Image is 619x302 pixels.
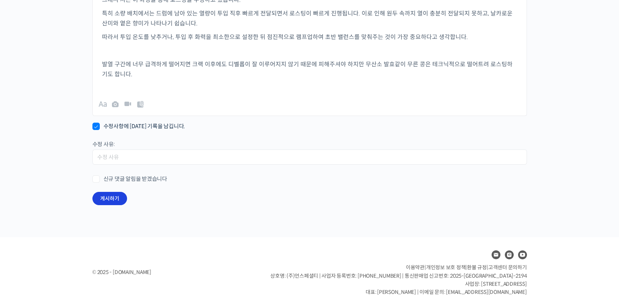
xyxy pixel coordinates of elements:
p: 발열 구간에 너무 급격하게 떨어지면 크랙 이후에도 디벨롭이 잘 이루어지지 않기 때문에 피해주셔야 하지만 무산소 발효같이 무른 콩은 테크닉적으로 떨어트려 로스팅하기도 합니다. [102,59,517,79]
span: 홈 [23,245,28,250]
p: 특히 소량 배치에서는 드럼에 남아 있는 열량이 투입 직후 빠르게 전달되면서 로스팅이 빠르게 진행됩니다. 이로 인해 원두 속까지 열이 충분히 전달되지 못하고, 날카로운 산미와 ... [102,8,517,28]
a: 이용약관 [406,264,425,271]
label: 수정사항에 [DATE] 기록을 남깁니다. [92,123,185,130]
input: 수정 사유 [92,150,527,165]
a: 개인정보 보호 정책 [426,264,466,271]
span: 고객센터 문의하기 [488,264,527,271]
div: © 2025 - [DOMAIN_NAME] [92,267,252,277]
p: 따라서 투입 온도를 낮추거나, 투입 후 화력을 최소한으로 설정한 뒤 점진적으로 램프업하여 초반 밸런스를 맞춰주는 것이 가장 중요하다고 생각합니다. [102,32,517,42]
a: 환불 규정 [467,264,487,271]
p: | | | 상호명: (주)언스페셜티 | 사업자 등록번호: [PHONE_NUMBER] | 통신판매업 신고번호: 2025-[GEOGRAPHIC_DATA]-2194 사업장: [ST... [270,263,527,296]
a: 설정 [95,233,141,252]
label: 수정 사유: [92,141,115,148]
span: 대화 [67,245,76,251]
a: 홈 [2,233,49,252]
button: 게시하기 [92,192,127,205]
a: 대화 [49,233,95,252]
span: 설정 [114,245,123,250]
label: 신규 댓글 알림을 받겠습니다 [92,175,167,183]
